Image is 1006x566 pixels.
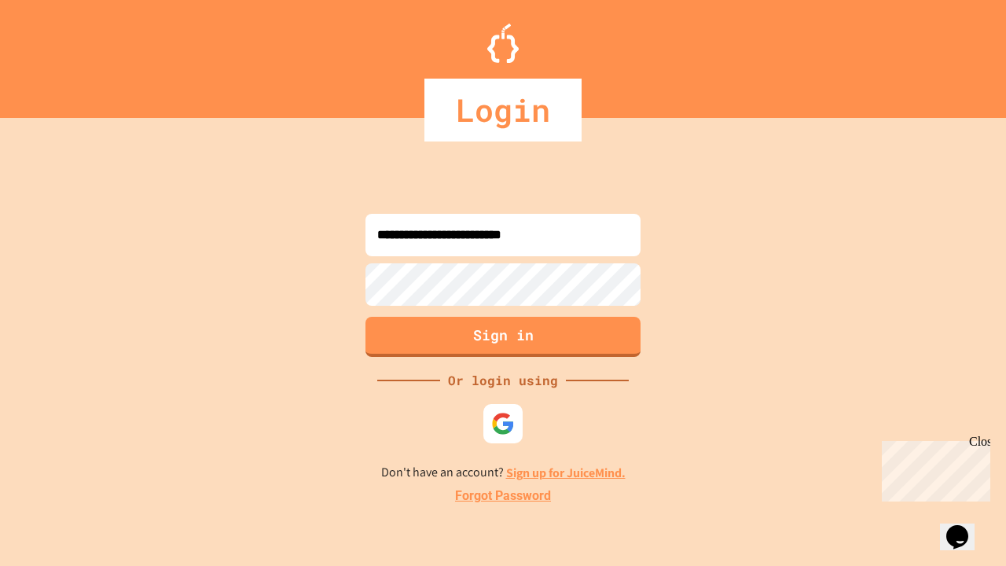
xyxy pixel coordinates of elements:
div: Chat with us now!Close [6,6,108,100]
a: Forgot Password [455,487,551,505]
iframe: chat widget [876,435,990,502]
iframe: chat widget [940,503,990,550]
p: Don't have an account? [381,463,626,483]
button: Sign in [365,317,641,357]
a: Sign up for JuiceMind. [506,465,626,481]
div: Or login using [440,371,566,390]
div: Login [424,79,582,141]
img: google-icon.svg [491,412,515,436]
img: Logo.svg [487,24,519,63]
